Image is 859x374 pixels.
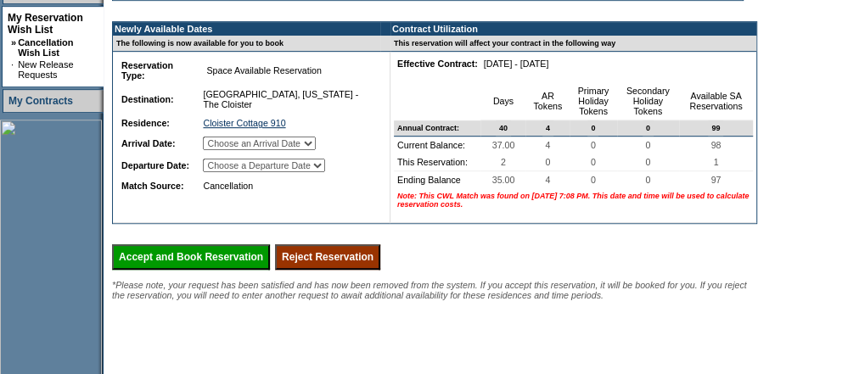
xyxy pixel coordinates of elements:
input: Reject Reservation [275,244,380,270]
span: 0 [587,120,598,136]
span: 98 [707,137,724,154]
span: 0 [643,120,654,136]
span: *Please note, your request has been satisfied and has now been removed from the system. If you ac... [112,280,747,300]
b: Reservation Type: [121,60,173,81]
span: 40 [496,120,511,136]
td: This reservation will affect your contract in the following way [390,36,756,52]
span: 2 [497,154,509,170]
span: 0 [587,137,599,154]
td: Current Balance: [394,137,480,154]
input: Accept and Book Reservation [112,244,270,270]
td: This Reservation: [394,154,480,171]
span: 4 [542,171,553,188]
a: Cloister Cottage 910 [203,118,285,128]
span: 4 [542,137,553,154]
td: Note: This CWL Match was found on [DATE] 7:08 PM. This date and time will be used to calculate re... [394,188,753,212]
span: 99 [708,120,723,136]
nobr: [DATE] - [DATE] [484,59,549,69]
b: Departure Date: [121,160,189,170]
b: Effective Contract: [397,59,478,69]
span: 0 [542,154,553,170]
b: Residence: [121,118,170,128]
td: Cancellation [199,177,375,194]
td: · [11,59,16,80]
td: Days [480,82,525,120]
b: Arrival Date: [121,138,175,148]
b: Destination: [121,94,174,104]
span: 4 [542,120,553,136]
span: 0 [587,171,599,188]
span: 37.00 [489,137,519,154]
td: Newly Available Dates [113,22,380,36]
td: The following is now available for you to book [113,36,380,52]
td: Contract Utilization [390,22,756,36]
span: 0 [642,154,654,170]
a: My Contracts [8,95,73,107]
td: Available SA Reservations [679,82,753,120]
td: Secondary Holiday Tokens [617,82,679,120]
td: Annual Contract: [394,120,480,137]
b: » [11,37,16,47]
td: Primary Holiday Tokens [570,82,616,120]
span: 1 [710,154,721,170]
span: 0 [587,154,599,170]
span: 97 [707,171,724,188]
span: 0 [642,171,654,188]
td: Ending Balance [394,171,480,188]
a: Cancellation Wish List [18,37,73,58]
td: [GEOGRAPHIC_DATA], [US_STATE] - The Cloister [199,86,375,113]
a: New Release Requests [18,59,73,80]
span: 0 [642,137,654,154]
span: 35.00 [489,171,519,188]
td: AR Tokens [525,82,570,120]
b: Match Source: [121,181,183,191]
span: Space Available Reservation [203,62,324,79]
a: My Reservation Wish List [8,12,83,36]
